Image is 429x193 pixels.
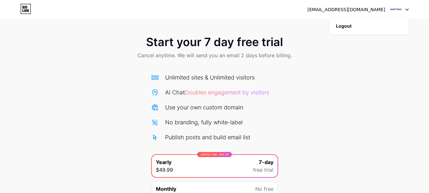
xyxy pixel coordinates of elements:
span: Yearly [156,158,171,166]
div: [EMAIL_ADDRESS][DOMAIN_NAME] [307,6,385,13]
li: Logout [330,17,408,35]
span: free trial [253,166,273,174]
div: Use your own custom domain [165,103,243,112]
span: Start your 7 day free trial [146,36,283,48]
div: Unlimited sites & Unlimited visitors [165,73,255,82]
img: marktoolsnl [390,3,402,16]
div: AI Chat [165,88,269,97]
span: Monthly [156,185,176,193]
span: Doubles engagement by visitors [185,89,269,96]
span: No free [255,185,273,193]
div: No branding, fully white-label [165,118,243,127]
div: Publish posts and build email list [165,133,250,141]
span: 7-day [259,158,273,166]
span: $49.99 [156,166,173,174]
div: LIMITED TIME : 50% off [197,152,232,157]
span: Cancel anytime. We will send you an email 2 days before billing. [137,52,292,59]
